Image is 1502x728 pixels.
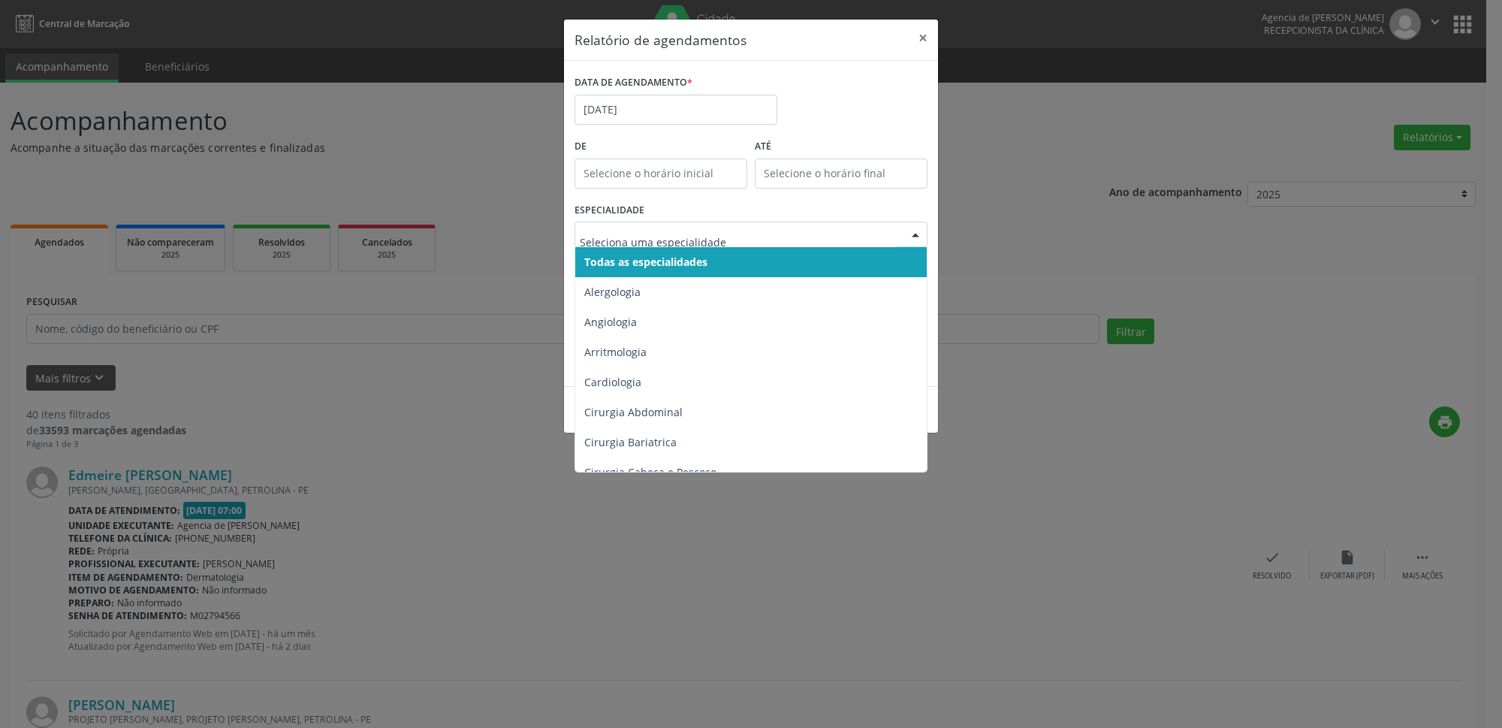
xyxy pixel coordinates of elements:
[575,159,747,189] input: Selecione o horário inicial
[575,30,746,50] h5: Relatório de agendamentos
[755,135,927,159] label: ATÉ
[584,375,641,389] span: Cardiologia
[908,20,938,56] button: Close
[584,435,677,449] span: Cirurgia Bariatrica
[755,159,927,189] input: Selecione o horário final
[584,255,707,269] span: Todas as especialidades
[584,285,641,299] span: Alergologia
[575,199,644,222] label: ESPECIALIDADE
[584,405,683,419] span: Cirurgia Abdominal
[584,465,716,479] span: Cirurgia Cabeça e Pescoço
[575,135,747,159] label: De
[584,345,647,359] span: Arritmologia
[580,227,897,257] input: Seleciona uma especialidade
[575,95,777,125] input: Selecione uma data ou intervalo
[584,315,637,329] span: Angiologia
[575,71,692,95] label: DATA DE AGENDAMENTO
